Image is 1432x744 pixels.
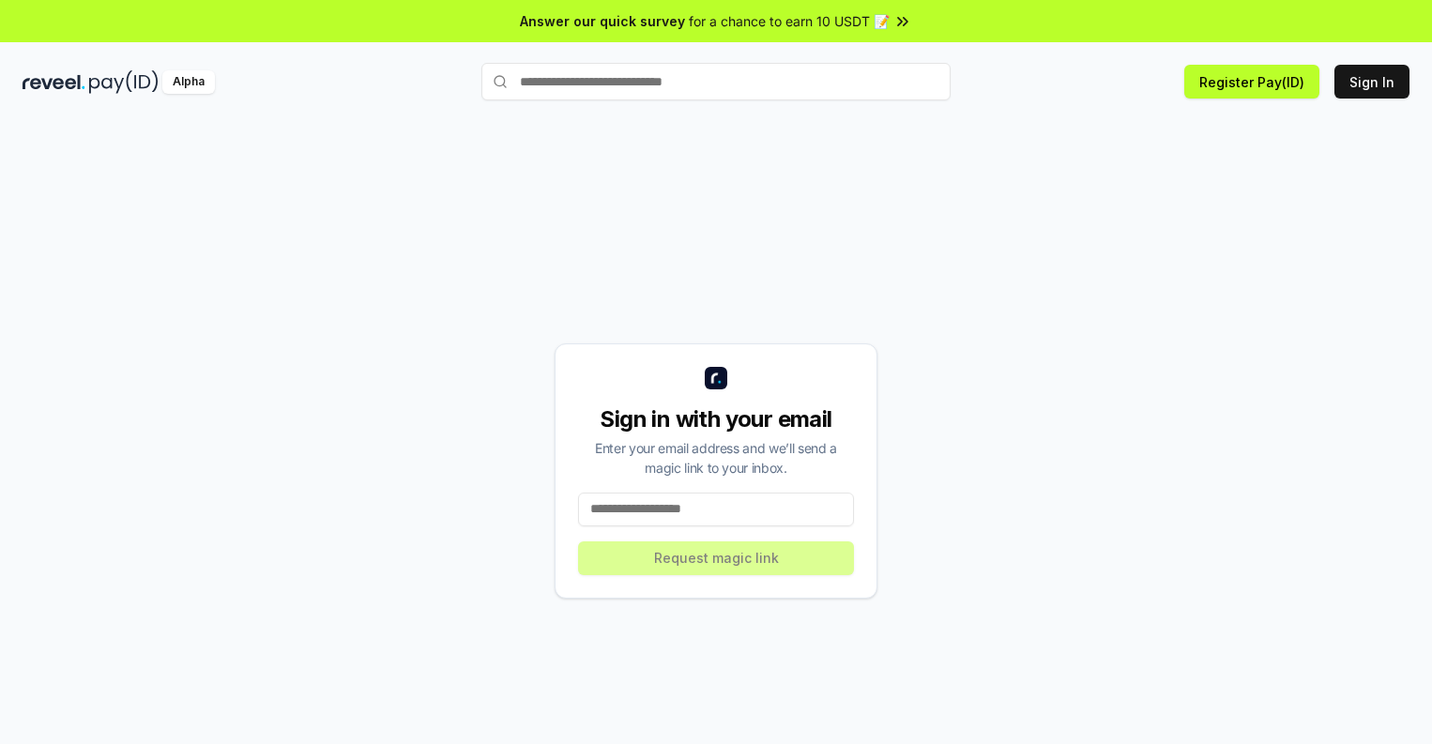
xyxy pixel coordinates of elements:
span: Answer our quick survey [520,11,685,31]
span: for a chance to earn 10 USDT 📝 [689,11,890,31]
div: Alpha [162,70,215,94]
button: Register Pay(ID) [1184,65,1319,99]
img: reveel_dark [23,70,85,94]
div: Enter your email address and we’ll send a magic link to your inbox. [578,438,854,478]
img: pay_id [89,70,159,94]
div: Sign in with your email [578,404,854,434]
img: logo_small [705,367,727,389]
button: Sign In [1334,65,1409,99]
